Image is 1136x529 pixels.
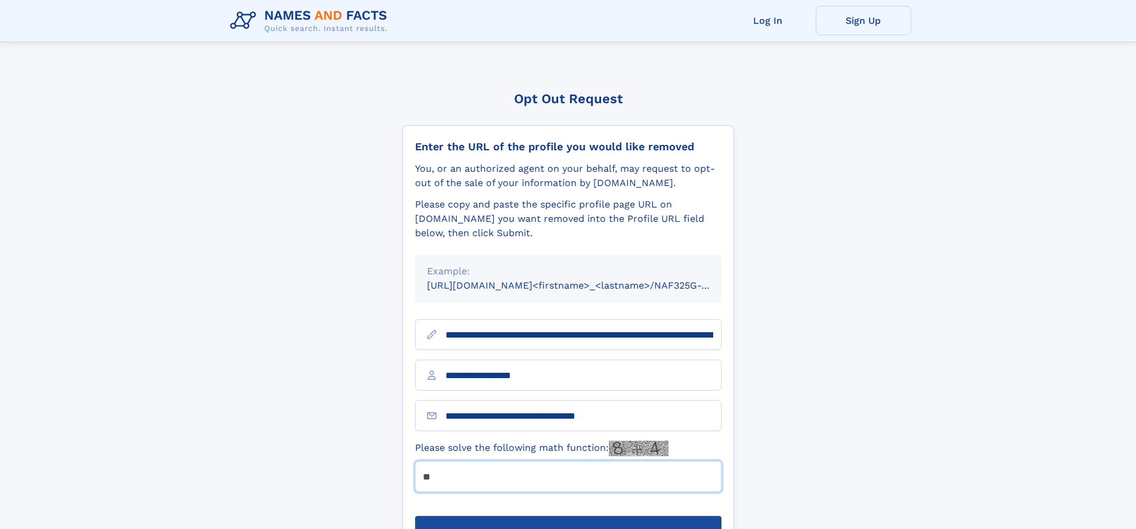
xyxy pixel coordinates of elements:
[720,6,816,35] a: Log In
[415,162,722,190] div: You, or an authorized agent on your behalf, may request to opt-out of the sale of your informatio...
[225,5,397,37] img: Logo Names and Facts
[427,264,710,279] div: Example:
[816,6,911,35] a: Sign Up
[403,91,734,106] div: Opt Out Request
[427,280,744,291] small: [URL][DOMAIN_NAME]<firstname>_<lastname>/NAF325G-xxxxxxxx
[415,441,668,456] label: Please solve the following math function:
[415,197,722,240] div: Please copy and paste the specific profile page URL on [DOMAIN_NAME] you want removed into the Pr...
[415,140,722,153] div: Enter the URL of the profile you would like removed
